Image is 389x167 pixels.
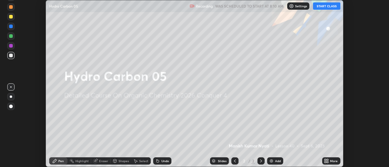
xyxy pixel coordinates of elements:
img: recording.375f2c34.svg [190,4,194,8]
div: Highlight [75,159,89,162]
div: Slides [218,159,226,162]
div: 2 [251,158,255,164]
div: Eraser [99,159,108,162]
div: / [248,159,250,163]
h5: WAS SCHEDULED TO START AT 8:10 AM [215,3,284,9]
p: Settings [295,5,307,8]
div: Pen [58,159,64,162]
div: Select [139,159,148,162]
p: Hydro Carbon 05 [49,4,78,8]
div: Undo [161,159,169,162]
img: class-settings-icons [289,4,294,8]
button: START CLASS [313,2,340,10]
p: Recording [196,4,213,8]
div: 2 [241,159,247,163]
div: Shapes [119,159,129,162]
img: add-slide-button [269,159,274,163]
div: Add [275,159,281,162]
div: More [330,159,338,162]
